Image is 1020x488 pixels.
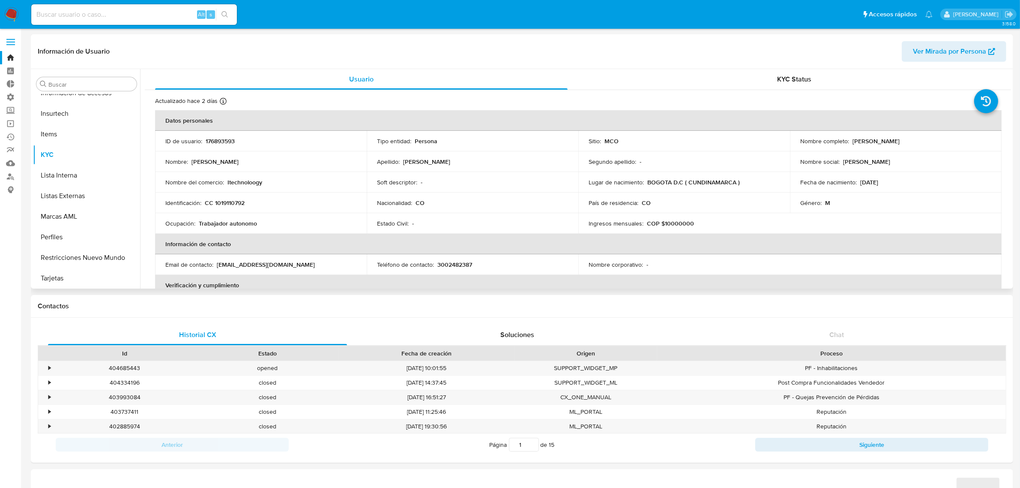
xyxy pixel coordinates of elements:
[377,261,434,268] p: Teléfono de contacto :
[800,199,822,207] p: Género :
[196,419,338,434] div: closed
[925,11,933,18] a: Notificaciones
[589,220,643,227] p: Ingresos mensuales :
[953,10,1002,18] p: camila.baquero@mercadolibre.com.co
[500,330,534,340] span: Soluciones
[403,158,450,166] p: [PERSON_NAME]
[412,220,414,227] p: -
[869,10,917,19] span: Accesos rápidos
[657,405,1006,419] div: Reputación
[217,261,315,268] p: [EMAIL_ADDRESS][DOMAIN_NAME]
[59,349,190,358] div: Id
[339,419,514,434] div: [DATE] 19:30:56
[31,9,237,20] input: Buscar usuario o caso...
[490,438,555,452] span: Página de
[520,349,651,358] div: Origen
[860,178,878,186] p: [DATE]
[416,199,425,207] p: CO
[514,405,657,419] div: ML_PORTAL
[349,74,374,84] span: Usuario
[227,178,262,186] p: Itechnoloogy
[33,145,140,165] button: KYC
[755,438,988,452] button: Siguiente
[657,361,1006,375] div: PF - Inhabilitaciones
[179,330,216,340] span: Historial CX
[345,349,509,358] div: Fecha de creación
[33,186,140,206] button: Listas Externas
[191,158,239,166] p: [PERSON_NAME]
[33,268,140,289] button: Tarjetas
[514,419,657,434] div: ML_PORTAL
[657,419,1006,434] div: Reputación
[165,220,195,227] p: Ocupación :
[663,349,1000,358] div: Proceso
[902,41,1006,62] button: Ver Mirada por Persona
[437,261,472,268] p: 3002482387
[647,178,740,186] p: BOGOTA D.C ( CUNDINAMARCA )
[33,247,140,268] button: Restricciones Nuevo Mundo
[56,438,289,452] button: Anterior
[589,261,643,268] p: Nombre corporativo :
[800,137,849,145] p: Nombre completo :
[38,302,1006,310] h1: Contactos
[339,405,514,419] div: [DATE] 11:25:46
[196,405,338,419] div: closed
[640,158,641,166] p: -
[377,220,409,227] p: Estado Civil :
[165,261,213,268] p: Email de contacto :
[198,10,205,18] span: Alt
[155,275,1002,295] th: Verificación y cumplimiento
[646,261,648,268] p: -
[33,124,140,145] button: Items
[165,158,188,166] p: Nombre :
[647,220,694,227] p: COP $10000000
[339,361,514,375] div: [DATE] 10:01:55
[33,206,140,227] button: Marcas AML
[377,199,412,207] p: Nacionalidad :
[33,165,140,186] button: Lista Interna
[589,158,636,166] p: Segundo apellido :
[53,361,196,375] div: 404685443
[196,361,338,375] div: opened
[339,390,514,404] div: [DATE] 16:51:27
[38,47,110,56] h1: Información de Usuario
[48,379,51,387] div: •
[155,97,218,105] p: Actualizado hace 2 días
[202,349,332,358] div: Estado
[48,408,51,416] div: •
[589,178,644,186] p: Lugar de nacimiento :
[778,74,812,84] span: KYC Status
[421,178,422,186] p: -
[514,376,657,390] div: SUPPORT_WIDGET_ML
[199,220,257,227] p: Trabajador autonomo
[53,405,196,419] div: 403737411
[657,376,1006,390] div: Post Compra Funcionalidades Vendedor
[800,158,840,166] p: Nombre social :
[642,199,651,207] p: CO
[155,110,1002,131] th: Datos personales
[843,158,890,166] p: [PERSON_NAME]
[48,422,51,431] div: •
[604,137,619,145] p: MCO
[165,137,202,145] p: ID de usuario :
[514,361,657,375] div: SUPPORT_WIDGET_MP
[514,390,657,404] div: CX_ONE_MANUAL
[657,390,1006,404] div: PF - Quejas Prevención de Pérdidas
[48,393,51,401] div: •
[913,41,986,62] span: Ver Mirada por Persona
[53,376,196,390] div: 404334196
[800,178,857,186] p: Fecha de nacimiento :
[1005,10,1014,19] a: Salir
[377,158,400,166] p: Apellido :
[339,376,514,390] div: [DATE] 14:37:45
[415,137,437,145] p: Persona
[48,81,133,88] input: Buscar
[825,199,830,207] p: M
[33,227,140,247] button: Perfiles
[209,10,212,18] span: s
[852,137,900,145] p: [PERSON_NAME]
[196,390,338,404] div: closed
[155,234,1002,254] th: Información de contacto
[377,178,417,186] p: Soft descriptor :
[40,81,47,87] button: Buscar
